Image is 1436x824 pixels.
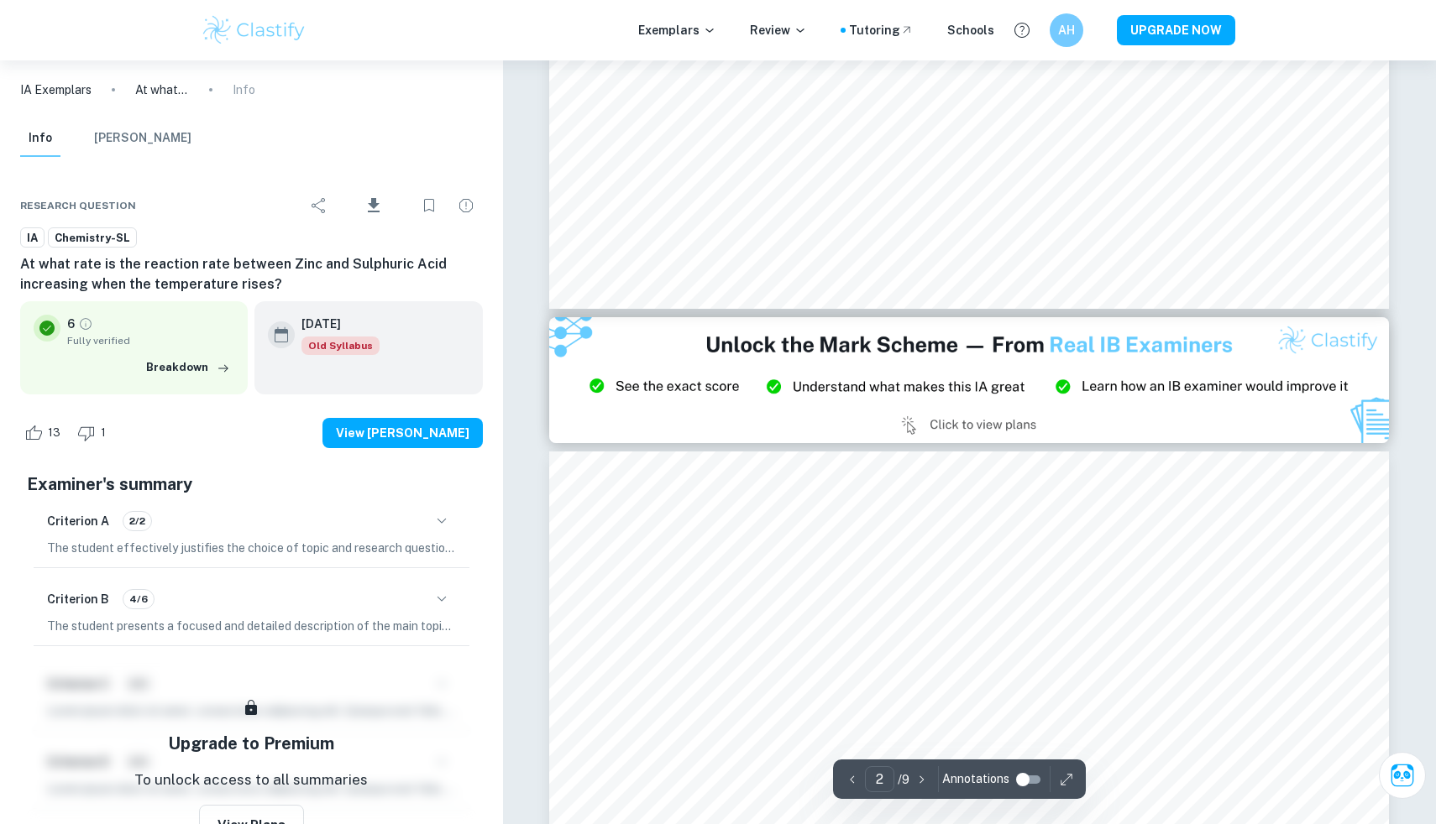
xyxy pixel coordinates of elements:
button: UPGRADE NOW [1117,15,1235,45]
button: [PERSON_NAME] [94,120,191,157]
h6: At what rate is the reaction rate between Zinc and Sulphuric Acid increasing when the temperature... [20,254,483,295]
a: Grade fully verified [78,316,93,331]
p: To unlock access to all summaries [134,769,368,791]
span: 13 [39,425,70,441]
button: AH [1050,13,1083,47]
button: Help and Feedback [1008,16,1036,44]
span: 4/6 [123,592,154,607]
button: Breakdown [142,355,234,380]
span: Fully verified [67,333,234,348]
span: IA [21,230,44,247]
span: Annotations [942,770,1009,788]
p: Review [750,21,807,39]
img: Ad [549,317,1389,443]
div: Share [302,189,336,222]
p: 6 [67,315,75,333]
span: Chemistry-SL [49,230,136,247]
div: Starting from the May 2025 session, the Chemistry IA requirements have changed. It's OK to refer ... [301,336,380,355]
span: Research question [20,198,136,213]
p: At what rate is the reaction rate between Zinc and Sulphuric Acid increasing when the temperature... [135,81,189,99]
p: The student presents a focused and detailed description of the main topic, investigating the rela... [47,617,456,635]
span: 2/2 [123,514,151,529]
a: Tutoring [849,21,914,39]
div: Download [339,184,409,227]
h5: Upgrade to Premium [168,731,334,756]
p: Info [233,81,255,99]
button: Ask Clai [1379,752,1426,799]
a: IA Exemplars [20,81,92,99]
a: Schools [947,21,994,39]
img: Clastify logo [201,13,307,47]
a: IA [20,227,45,248]
p: The student effectively justifies the choice of topic and research question by highlighting its p... [47,539,456,557]
button: Info [20,120,60,157]
h6: Criterion A [47,512,109,530]
button: View [PERSON_NAME] [322,418,483,448]
div: Report issue [449,189,483,222]
div: Dislike [73,420,115,446]
h6: Criterion B [47,590,109,608]
p: Exemplars [638,21,716,39]
h5: Examiner's summary [27,472,476,497]
h6: [DATE] [301,315,366,333]
div: Bookmark [412,189,446,222]
p: / 9 [898,770,909,789]
span: 1 [92,425,115,441]
a: Chemistry-SL [48,227,137,248]
span: Old Syllabus [301,336,380,355]
h6: AH [1057,21,1077,39]
div: Like [20,420,70,446]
